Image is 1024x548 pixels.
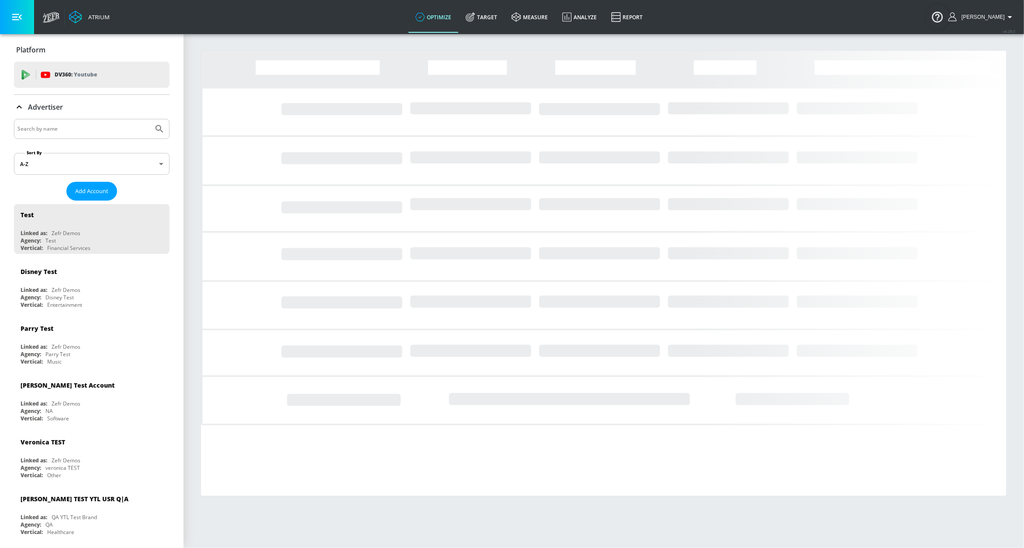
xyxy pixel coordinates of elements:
div: Zefr Demos [52,229,80,237]
div: Veronica TESTLinked as:Zefr DemosAgency:veronica TESTVertical:Other [14,431,170,481]
div: Agency: [21,464,41,472]
div: Disney Test [45,294,74,301]
div: TestLinked as:Zefr DemosAgency:TestVertical:Financial Services [14,204,170,254]
div: Test [45,237,56,244]
div: Disney TestLinked as:Zefr DemosAgency:Disney TestVertical:Entertainment [14,261,170,311]
div: Zefr Demos [52,343,80,350]
div: Advertiser [14,95,170,119]
a: Atrium [69,10,110,24]
div: [PERSON_NAME] Test AccountLinked as:Zefr DemosAgency:NAVertical:Software [14,375,170,424]
a: measure [505,1,555,33]
button: [PERSON_NAME] [948,12,1015,22]
span: v 4.28.0 [1003,29,1015,34]
div: Agency: [21,521,41,528]
div: Financial Services [47,244,90,252]
div: Zefr Demos [52,286,80,294]
div: Linked as: [21,286,47,294]
div: Other [47,472,61,479]
div: Agency: [21,294,41,301]
button: Open Resource Center [925,4,950,29]
a: Report [604,1,650,33]
div: Music [47,358,62,365]
div: Vertical: [21,358,43,365]
div: [PERSON_NAME] TEST YTL USR Q|ALinked as:QA YTL Test BrandAgency:QAVertical:Healthcare [14,488,170,538]
div: Vertical: [21,244,43,252]
div: QA [45,521,53,528]
input: Search by name [17,123,150,135]
a: Analyze [555,1,604,33]
div: Test [21,211,34,219]
div: Vertical: [21,528,43,536]
div: Vertical: [21,301,43,309]
div: Atrium [85,13,110,21]
div: Agency: [21,350,41,358]
div: [PERSON_NAME] TEST YTL USR Q|A [21,495,128,503]
div: Linked as: [21,400,47,407]
div: Healthcare [47,528,74,536]
div: [PERSON_NAME] Test Account [21,381,114,389]
div: Zefr Demos [52,400,80,407]
div: Linked as: [21,343,47,350]
div: Veronica TEST [21,438,65,446]
a: optimize [408,1,459,33]
div: Software [47,415,69,422]
div: QA YTL Test Brand [52,513,97,521]
span: login as: shannan.conley@zefr.com [958,14,1005,20]
label: Sort By [25,150,44,156]
p: Youtube [74,70,97,79]
div: A-Z [14,153,170,175]
span: Add Account [75,186,108,196]
div: NA [45,407,53,415]
div: Linked as: [21,229,47,237]
div: Linked as: [21,457,47,464]
div: Linked as: [21,513,47,521]
div: Entertainment [47,301,82,309]
div: Agency: [21,237,41,244]
button: Add Account [66,182,117,201]
p: Advertiser [28,102,63,112]
div: Agency: [21,407,41,415]
div: Vertical: [21,415,43,422]
a: Target [459,1,505,33]
p: DV360: [55,70,97,80]
div: Zefr Demos [52,457,80,464]
div: Vertical: [21,472,43,479]
div: Parry Test [45,350,70,358]
div: Parry Test [21,324,53,333]
div: Parry TestLinked as:Zefr DemosAgency:Parry TestVertical:Music [14,318,170,368]
div: Platform [14,38,170,62]
div: Disney Test [21,267,57,276]
p: Platform [16,45,45,55]
div: DV360: Youtube [14,62,170,88]
div: veronica TEST [45,464,80,472]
